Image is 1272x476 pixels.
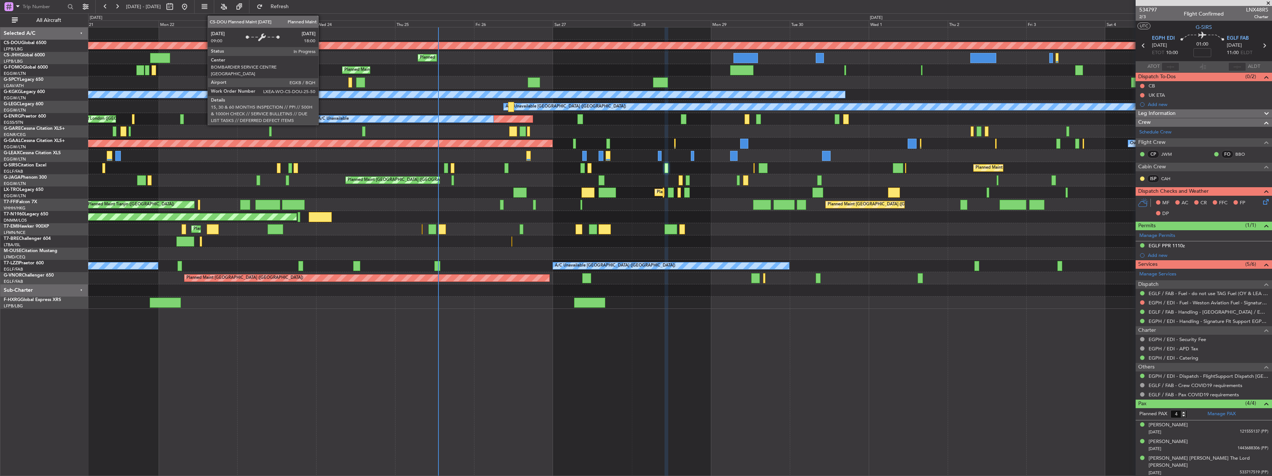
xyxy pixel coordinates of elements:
[1152,42,1167,49] span: [DATE]
[1148,252,1268,258] div: Add new
[1130,138,1143,149] div: Owner
[1227,35,1249,42] span: EGLF FAB
[1161,151,1178,158] a: JWM
[237,20,316,27] div: Tue 23
[4,205,26,211] a: VHHH/HKG
[828,199,944,210] div: Planned Maint [GEOGRAPHIC_DATA] ([GEOGRAPHIC_DATA])
[948,20,1027,27] div: Thu 2
[657,187,774,198] div: Planned Maint [GEOGRAPHIC_DATA] ([GEOGRAPHIC_DATA])
[790,20,869,27] div: Tue 30
[1139,232,1175,239] a: Manage Permits
[1182,199,1188,207] span: AC
[1139,14,1157,20] span: 2/3
[1139,410,1167,418] label: Planned PAX
[159,20,238,27] div: Mon 22
[1138,400,1146,408] span: Pax
[1149,382,1242,389] a: EGLF / FAB - Crew COVID19 requirements
[4,249,21,253] span: M-OUSE
[1149,83,1155,89] div: CB
[1240,49,1252,57] span: ELDT
[4,254,25,260] a: LFMD/CEQ
[1245,399,1256,407] span: (4/4)
[4,261,44,265] a: T7-LZZIPraetor 600
[126,3,161,10] span: [DATE] - [DATE]
[1138,363,1155,371] span: Others
[1138,222,1156,230] span: Permits
[1139,129,1172,136] a: Schedule Crew
[1196,41,1208,48] span: 01:00
[632,20,711,27] div: Sun 28
[8,14,80,26] button: All Aircraft
[1149,422,1188,429] div: [PERSON_NAME]
[4,218,27,223] a: DNMM/LOS
[870,15,882,21] div: [DATE]
[4,224,49,229] a: T7-EMIHawker 900XP
[4,120,23,125] a: EGSS/STN
[1240,469,1268,476] span: 533717519 (PP)
[1026,20,1105,27] div: Fri 3
[1149,318,1268,324] a: EGPH / EDI - Handling - Signature Flt Support EGPH / EDI
[4,279,23,284] a: EGLF/FAB
[4,261,19,265] span: T7-LZZI
[4,200,37,204] a: T7-FFIFalcon 7X
[4,53,45,57] a: CS-JHHGlobal 6000
[1138,260,1157,269] span: Services
[4,108,26,113] a: EGGW/LTN
[80,20,159,27] div: Sun 21
[4,126,65,131] a: G-GARECessna Citation XLS+
[1246,14,1268,20] span: Charter
[1200,199,1207,207] span: CR
[344,65,461,76] div: Planned Maint [GEOGRAPHIC_DATA] ([GEOGRAPHIC_DATA])
[1161,175,1178,182] a: CAH
[4,169,23,174] a: EGLF/FAB
[1245,260,1256,268] span: (5/6)
[4,90,21,94] span: G-KGKG
[1138,187,1209,196] span: Dispatch Checks and Weather
[4,230,26,235] a: LFMN/NCE
[4,303,23,309] a: LFPB/LBG
[4,237,19,241] span: T7-BRE
[4,181,26,186] a: EGGW/LTN
[1149,373,1268,379] a: EGPH / EDI - Dispatch - FlightSupport Dispatch [GEOGRAPHIC_DATA]
[1162,62,1179,71] input: --:--
[1149,391,1239,398] a: EGLF / FAB - Pax COVID19 requirements
[4,114,46,119] a: G-ENRGPraetor 600
[1166,49,1178,57] span: 10:00
[4,298,20,302] span: F-HXRG
[1149,346,1198,352] a: EGPH / EDI - APD Tax
[4,139,21,143] span: G-GAAL
[474,20,553,27] div: Fri 26
[1149,355,1198,361] a: EGPH / EDI - Catering
[4,46,23,52] a: LFPB/LBG
[1219,199,1228,207] span: FFC
[4,144,26,150] a: EGGW/LTN
[1162,199,1169,207] span: MF
[264,4,295,9] span: Refresh
[4,175,47,180] a: G-JAGAPhenom 300
[4,151,61,155] a: G-LEAXCessna Citation XLS
[1149,438,1188,446] div: [PERSON_NAME]
[253,1,298,13] button: Refresh
[67,113,150,125] div: AOG Maint London ([GEOGRAPHIC_DATA])
[420,52,537,63] div: Planned Maint [GEOGRAPHIC_DATA] ([GEOGRAPHIC_DATA])
[186,272,303,284] div: Planned Maint [GEOGRAPHIC_DATA] ([GEOGRAPHIC_DATA])
[4,53,20,57] span: CS-JHH
[4,212,48,216] a: T7-N1960Legacy 650
[348,175,464,186] div: Planned Maint [GEOGRAPHIC_DATA] ([GEOGRAPHIC_DATA])
[711,20,790,27] div: Mon 29
[4,65,23,70] span: G-FOMO
[4,212,24,216] span: T7-N1960
[4,200,17,204] span: T7-FFI
[1138,280,1159,289] span: Dispatch
[4,242,20,248] a: LTBA/ISL
[318,113,349,125] div: A/C Unavailable
[1245,221,1256,229] span: (1/1)
[4,71,26,76] a: EGGW/LTN
[4,102,20,106] span: G-LEGC
[4,237,51,241] a: T7-BREChallenger 604
[1235,151,1252,158] a: BBO
[4,273,22,278] span: G-VNOR
[193,224,264,235] div: Planned Maint [GEOGRAPHIC_DATA]
[1248,63,1260,70] span: ALDT
[1149,470,1161,476] span: [DATE]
